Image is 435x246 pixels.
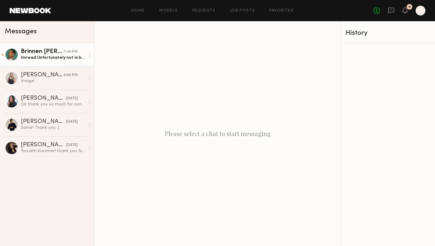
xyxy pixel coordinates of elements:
[346,30,430,37] div: History
[64,72,78,78] div: 6:06 PM
[21,101,85,107] div: Ok thank you so much for considering me! Hopefully we can work together soon xo
[21,148,85,154] div: You: ahh bummer! thank you for letting me know! let's stay in touch re: UGC content :)
[21,125,85,131] div: Same! Thank you :)
[269,9,293,13] a: Favorites
[131,9,145,13] a: Home
[416,6,425,15] a: A
[21,49,64,55] div: Brinnen [PERSON_NAME]
[66,96,78,101] div: [DATE]
[192,9,216,13] a: Requests
[21,55,85,61] div: Unread: Unfortunately not in brown. But I have black ones that match this vibe
[66,119,78,125] div: [DATE]
[159,9,178,13] a: Models
[21,78,85,84] div: Image
[21,119,66,125] div: [PERSON_NAME]
[95,21,340,246] div: Please select a chat to start messaging
[64,49,78,55] div: 7:36 PM
[66,142,78,148] div: [DATE]
[5,28,37,35] span: Messages
[21,72,64,78] div: [PERSON_NAME]
[21,95,66,101] div: [PERSON_NAME]
[21,142,66,148] div: [PERSON_NAME]
[230,9,255,13] a: Job Posts
[408,5,411,9] div: 9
